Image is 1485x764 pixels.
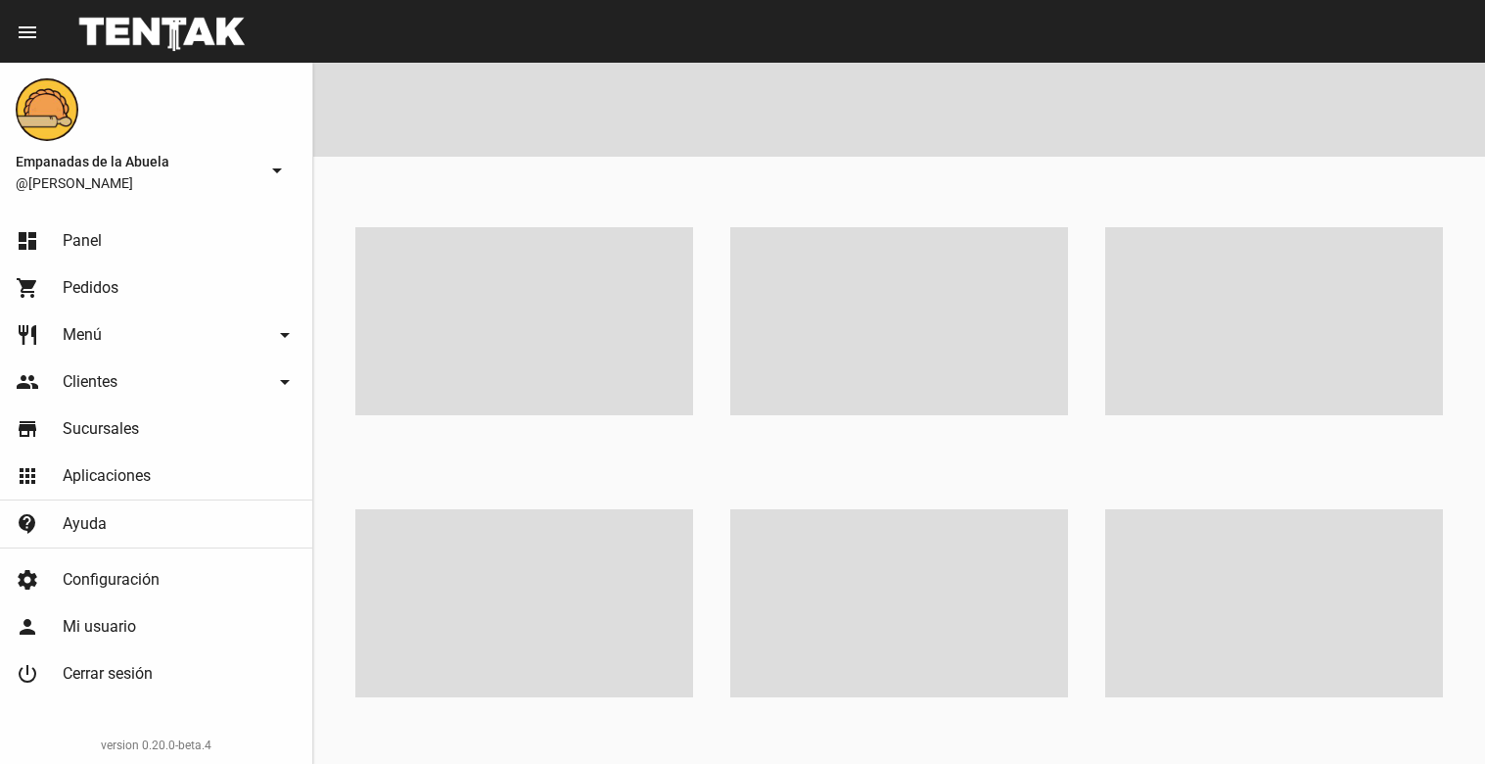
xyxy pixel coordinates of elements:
[63,466,151,486] span: Aplicaciones
[16,512,39,536] mat-icon: contact_support
[16,229,39,253] mat-icon: dashboard
[63,419,139,439] span: Sucursales
[16,662,39,686] mat-icon: power_settings_new
[273,323,297,347] mat-icon: arrow_drop_down
[63,278,118,298] span: Pedidos
[63,372,117,392] span: Clientes
[16,78,78,141] img: f0136945-ed32-4f7c-91e3-a375bc4bb2c5.png
[16,615,39,639] mat-icon: person
[63,617,136,637] span: Mi usuario
[63,664,153,684] span: Cerrar sesión
[16,323,39,347] mat-icon: restaurant
[63,514,107,534] span: Ayuda
[16,173,257,193] span: @[PERSON_NAME]
[16,736,297,755] div: version 0.20.0-beta.4
[16,464,39,488] mat-icon: apps
[16,150,257,173] span: Empanadas de la Abuela
[16,21,39,44] mat-icon: menu
[63,325,102,345] span: Menú
[16,568,39,592] mat-icon: settings
[16,417,39,441] mat-icon: store
[63,570,160,590] span: Configuración
[273,370,297,394] mat-icon: arrow_drop_down
[265,159,289,182] mat-icon: arrow_drop_down
[16,370,39,394] mat-icon: people
[63,231,102,251] span: Panel
[16,276,39,300] mat-icon: shopping_cart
